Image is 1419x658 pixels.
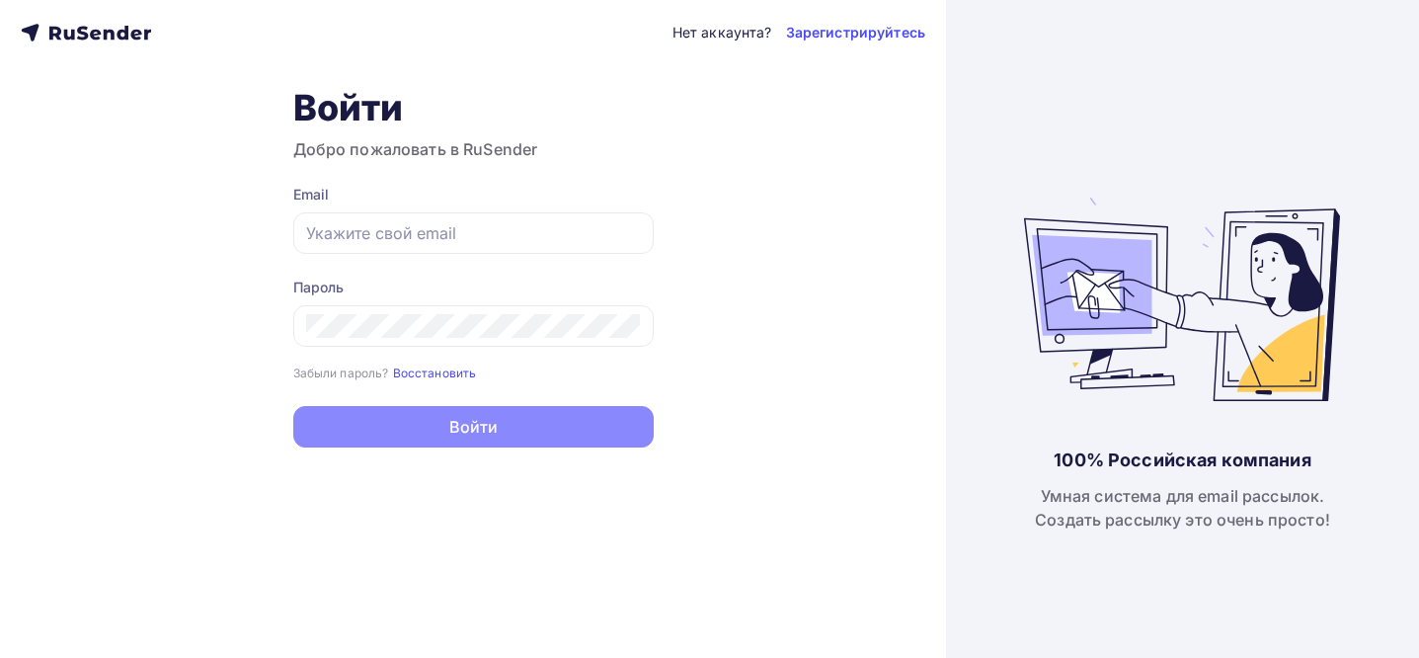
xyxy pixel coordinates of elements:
[306,221,641,245] input: Укажите свой email
[293,406,654,448] button: Войти
[393,366,477,380] small: Восстановить
[293,278,654,297] div: Пароль
[293,86,654,129] h1: Войти
[1035,484,1330,532] div: Умная система для email рассылок. Создать рассылку это очень просто!
[293,366,389,380] small: Забыли пароль?
[786,23,925,42] a: Зарегистрируйтесь
[1054,449,1310,472] div: 100% Российская компания
[293,185,654,205] div: Email
[672,23,772,42] div: Нет аккаунта?
[293,137,654,161] h3: Добро пожаловать в RuSender
[393,364,477,380] a: Восстановить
